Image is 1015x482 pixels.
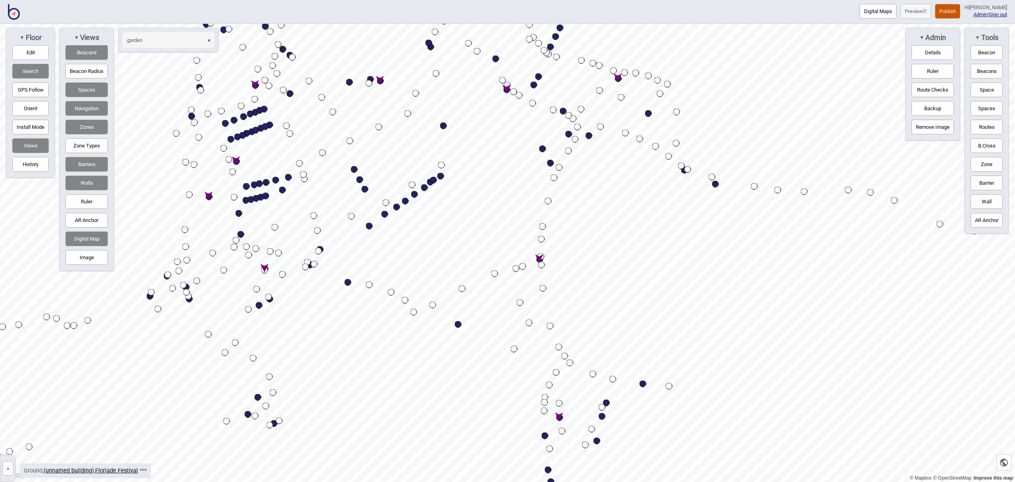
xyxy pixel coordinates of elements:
[421,184,428,191] div: Map marker
[267,28,274,35] div: Map marker
[440,122,447,129] div: Map marker
[565,112,572,119] div: Map marker
[513,265,519,272] div: Map marker
[538,262,545,268] div: Map marker
[2,461,13,476] button: »
[971,101,1003,116] button: Spaces
[311,261,318,268] div: Map marker
[173,130,180,137] div: Map marker
[540,285,546,292] div: Map marker
[253,286,260,293] div: Map marker
[196,84,203,91] div: Map marker
[318,94,325,101] div: Map marker
[900,4,931,19] button: Preview
[867,189,874,196] div: Map marker
[186,191,193,198] div: Map marker
[519,263,526,270] div: Map marker
[971,176,1003,190] button: Barrier
[366,80,372,87] div: Map marker
[164,273,170,279] div: Map marker
[255,66,261,73] div: Map marker
[553,54,560,60] div: Map marker
[195,134,202,141] div: Map marker
[912,82,954,97] button: Route Checks
[923,9,927,13] img: preview
[375,124,382,130] div: Map marker
[165,272,171,278] div: Map marker
[258,125,264,132] div: Map marker
[590,60,596,67] div: Map marker
[0,463,15,472] a: »
[231,194,237,201] div: Map marker
[556,164,563,171] div: Map marker
[315,248,322,254] div: Map marker
[302,264,309,270] div: Map marker
[226,26,232,33] div: Map marker
[924,33,946,42] span: Admin
[974,475,1013,481] a: Map feedback
[433,70,439,77] div: Map marker
[912,45,954,60] button: Details
[262,23,269,30] div: Map marker
[411,191,418,198] div: Map marker
[238,103,245,109] div: Map marker
[377,78,384,84] div: Map marker
[236,210,242,217] div: Map marker
[351,166,358,173] div: Map marker
[251,96,258,103] div: Map marker
[243,197,249,204] div: Map marker
[500,59,513,72] div: Map marker
[597,123,604,130] div: Map marker
[183,284,190,291] div: Map marker
[678,163,685,169] div: Map marker
[362,186,368,193] div: Map marker
[12,64,49,78] button: Search
[265,294,272,300] div: Map marker
[319,149,326,156] div: Map marker
[65,194,108,209] button: Ruler
[231,117,237,124] div: Map marker
[900,4,931,19] a: Previewpreview
[612,48,624,61] div: Map marker
[366,223,373,230] div: Map marker
[492,55,499,62] div: Map marker
[971,64,1003,78] button: Beacons
[186,296,193,302] div: Map marker
[545,198,552,205] div: Map marker
[65,138,108,153] button: Zone Types
[12,157,49,172] button: History
[44,467,94,474] a: (unnamed building)
[541,47,548,54] div: Map marker
[275,250,282,256] div: Map marker
[275,41,282,48] div: Map marker
[510,88,517,95] div: Map marker
[973,11,988,17] a: Admin
[536,256,543,263] div: Map marker
[973,11,989,17] span: |
[278,22,285,29] div: Map marker
[530,82,537,88] div: Map marker
[709,174,715,180] div: Map marker
[65,213,108,228] button: AR Anchor
[279,271,286,278] div: Map marker
[550,107,557,113] div: Map marker
[12,82,49,97] button: GPS Follow
[248,196,255,203] div: Map marker
[123,32,206,48] input: Search...
[845,187,852,193] div: Map marker
[572,136,578,143] div: Map marker
[712,181,719,187] div: Map marker
[301,176,308,182] div: Map marker
[356,176,363,183] div: Map marker
[197,87,204,94] div: Map marker
[673,109,680,115] div: Map marker
[287,52,293,59] div: Map marker
[283,122,290,129] div: Map marker
[203,21,210,28] div: Map marker
[366,281,373,288] div: Map marker
[258,194,264,201] div: Map marker
[269,62,276,69] div: Map marker
[267,248,274,255] div: Map marker
[180,282,187,289] div: Map marker
[218,108,225,115] div: Map marker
